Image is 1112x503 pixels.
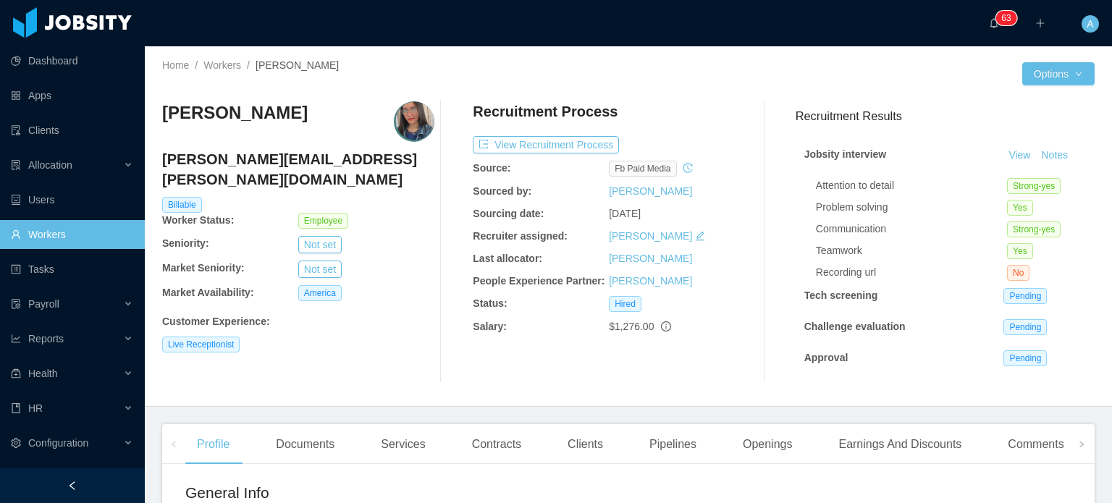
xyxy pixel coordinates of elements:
h3: [PERSON_NAME] [162,101,308,124]
span: / [195,59,198,71]
a: [PERSON_NAME] [609,185,692,197]
i: icon: bell [989,18,999,28]
i: icon: left [170,441,177,448]
span: Billable [162,197,202,213]
strong: Jobsity interview [804,148,887,160]
div: Clients [556,424,615,465]
i: icon: line-chart [11,334,21,344]
span: / [247,59,250,71]
span: Configuration [28,437,88,449]
div: Problem solving [816,200,1007,215]
a: icon: profileTasks [11,255,133,284]
div: Earnings And Discounts [827,424,973,465]
span: No [1007,265,1029,281]
div: Documents [264,424,346,465]
b: Worker Status: [162,214,234,226]
span: Pending [1003,350,1047,366]
p: 6 [1001,11,1006,25]
span: [DATE] [609,208,641,219]
span: Payroll [28,298,59,310]
span: Health [28,368,57,379]
span: Allocation [28,159,72,171]
i: icon: history [683,163,693,173]
span: [PERSON_NAME] [256,59,339,71]
span: Strong-yes [1007,178,1061,194]
div: Comments [996,424,1075,465]
a: icon: auditClients [11,116,133,145]
b: Recruiter assigned: [473,230,568,242]
b: Status: [473,297,507,309]
strong: Tech screening [804,289,878,301]
a: [PERSON_NAME] [609,230,692,242]
b: Seniority: [162,237,209,249]
div: Recording url [816,265,1007,280]
a: icon: userWorkers [11,220,133,249]
b: Sourcing date: [473,208,544,219]
span: Pending [1003,288,1047,304]
span: Reports [28,333,64,345]
div: Contracts [460,424,533,465]
span: Strong-yes [1007,221,1061,237]
p: 3 [1006,11,1011,25]
h3: Recruitment Results [796,107,1095,125]
a: icon: exportView Recruitment Process [473,139,619,151]
div: Pipelines [638,424,708,465]
i: icon: edit [695,231,705,241]
div: Communication [816,221,1007,237]
a: icon: appstoreApps [11,81,133,110]
span: $1,276.00 [609,321,654,332]
div: Services [369,424,437,465]
button: icon: exportView Recruitment Process [473,136,619,153]
a: [PERSON_NAME] [609,275,692,287]
strong: Challenge evaluation [804,321,906,332]
span: Yes [1007,200,1033,216]
span: fb paid media [609,161,676,177]
div: Attention to detail [816,178,1007,193]
i: icon: right [1078,441,1085,448]
span: Pending [1003,319,1047,335]
a: icon: pie-chartDashboard [11,46,133,75]
b: People Experience Partner: [473,275,605,287]
button: Not set [298,261,342,278]
span: Yes [1007,243,1033,259]
i: icon: solution [11,160,21,170]
span: America [298,285,342,301]
span: info-circle [661,321,671,331]
i: icon: file-protect [11,299,21,309]
img: 68b92c4d-f036-4b61-91a3-1340b2a0c891_67a24b0d6d818-400w.png [394,101,434,142]
div: Teamwork [816,243,1007,258]
b: Customer Experience : [162,316,270,327]
span: HR [28,402,43,414]
i: icon: book [11,403,21,413]
span: Live Receptionist [162,337,240,352]
span: Hired [609,296,641,312]
span: A [1087,15,1093,33]
div: Openings [731,424,804,465]
b: Last allocator: [473,253,542,264]
a: Home [162,59,189,71]
button: Notes [1035,147,1074,164]
h4: Recruitment Process [473,101,618,122]
b: Market Seniority: [162,262,245,274]
button: Optionsicon: down [1022,62,1095,85]
a: Workers [203,59,241,71]
sup: 63 [995,11,1016,25]
i: icon: plus [1035,18,1045,28]
a: icon: robotUsers [11,185,133,214]
h4: [PERSON_NAME][EMAIL_ADDRESS][PERSON_NAME][DOMAIN_NAME] [162,149,434,190]
b: Salary: [473,321,507,332]
strong: Approval [804,352,848,363]
div: Profile [185,424,241,465]
b: Sourced by: [473,185,531,197]
b: Source: [473,162,510,174]
i: icon: medicine-box [11,368,21,379]
i: icon: setting [11,438,21,448]
b: Market Availability: [162,287,254,298]
a: View [1003,149,1035,161]
button: Not set [298,236,342,253]
a: [PERSON_NAME] [609,253,692,264]
span: Employee [298,213,348,229]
